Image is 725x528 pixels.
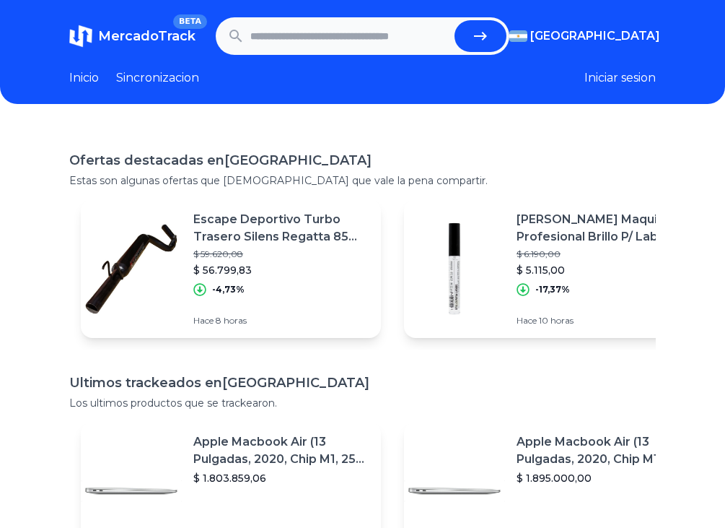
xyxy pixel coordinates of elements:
a: Inicio [69,69,99,87]
p: -4,73% [212,284,245,295]
p: $ 5.115,00 [517,263,693,277]
h1: Ultimos trackeados en [GEOGRAPHIC_DATA] [69,373,656,393]
p: -17,37% [535,284,570,295]
p: $ 1.895.000,00 [517,471,693,485]
a: MercadoTrackBETA [69,25,195,48]
p: Hace 8 horas [193,315,369,326]
span: MercadoTrack [98,28,195,44]
a: Sincronizacion [116,69,199,87]
p: [PERSON_NAME] Maquillaje Profesional Brillo P/ Labios Lip Gloss 183 [517,211,693,246]
a: Featured imageEscape Deportivo Turbo Trasero Silens Regatta 85 1600$ 59.620,08$ 56.799,83-4,73%Ha... [81,199,381,338]
img: MercadoTrack [69,25,92,48]
span: BETA [173,14,207,29]
p: Hace 10 horas [517,315,693,326]
p: Apple Macbook Air (13 Pulgadas, 2020, Chip M1, 256 Gb De Ssd, 8 Gb De Ram) - Plata [193,433,369,468]
button: [GEOGRAPHIC_DATA] [509,27,656,45]
p: Apple Macbook Air (13 Pulgadas, 2020, Chip M1, 256 Gb De Ssd, 8 Gb De Ram) - Plata [517,433,693,468]
button: Iniciar sesion [584,69,656,87]
p: Los ultimos productos que se trackearon. [69,396,656,410]
span: [GEOGRAPHIC_DATA] [530,27,660,45]
a: Featured image[PERSON_NAME] Maquillaje Profesional Brillo P/ Labios Lip Gloss 183$ 6.190,00$ 5.11... [404,199,704,338]
p: Estas son algunas ofertas que [DEMOGRAPHIC_DATA] que vale la pena compartir. [69,173,656,188]
img: Argentina [509,30,528,42]
img: Featured image [81,218,182,319]
p: $ 1.803.859,06 [193,471,369,485]
img: Featured image [404,218,505,319]
p: $ 56.799,83 [193,263,369,277]
h1: Ofertas destacadas en [GEOGRAPHIC_DATA] [69,150,656,170]
p: Escape Deportivo Turbo Trasero Silens Regatta 85 1600 [193,211,369,246]
p: $ 6.190,00 [517,248,693,260]
p: $ 59.620,08 [193,248,369,260]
